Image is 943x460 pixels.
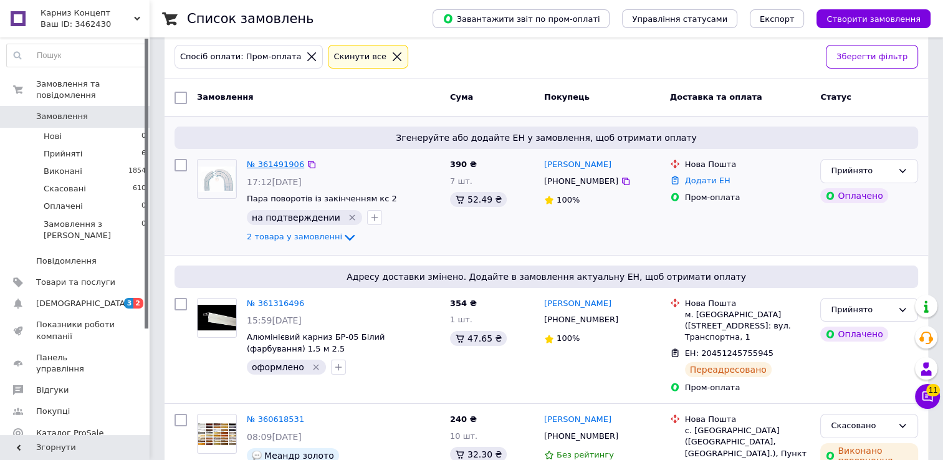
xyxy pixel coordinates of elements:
[124,298,134,309] span: 3
[804,14,931,23] a: Створити замовлення
[180,132,913,144] span: Згенеруйте або додайте ЕН у замовлення, щоб отримати оплату
[450,92,473,102] span: Cума
[311,362,321,372] svg: Видалити мітку
[622,9,737,28] button: Управління статусами
[820,327,888,342] div: Оплачено
[36,79,150,101] span: Замовлення та повідомлення
[826,14,921,24] span: Створити замовлення
[44,148,82,160] span: Прийняті
[187,11,314,26] h1: Список замовлень
[760,14,795,24] span: Експорт
[133,298,143,309] span: 2
[685,348,773,358] span: ЕН: 20451245755945
[36,428,103,439] span: Каталог ProSale
[247,414,304,424] a: № 360618531
[544,159,611,171] a: [PERSON_NAME]
[926,384,940,396] span: 11
[820,188,888,203] div: Оплачено
[141,201,146,212] span: 0
[831,304,893,317] div: Прийнято
[443,13,600,24] span: Завантажити звіт по пром-оплаті
[450,315,472,324] span: 1 шт.
[816,9,931,28] button: Створити замовлення
[685,309,811,343] div: м. [GEOGRAPHIC_DATA] ([STREET_ADDRESS]: вул. Транспортна, 1
[557,195,580,204] span: 100%
[197,159,237,199] a: Фото товару
[247,299,304,308] a: № 361316496
[685,192,811,203] div: Пром-оплата
[36,111,88,122] span: Замовлення
[198,423,236,445] img: Фото товару
[685,298,811,309] div: Нова Пошта
[44,219,141,241] span: Замовлення з [PERSON_NAME]
[450,431,477,441] span: 10 шт.
[685,159,811,170] div: Нова Пошта
[44,201,83,212] span: Оплачені
[247,177,302,187] span: 17:12[DATE]
[915,384,940,409] button: Чат з покупцем11
[347,213,357,223] svg: Видалити мітку
[331,50,389,64] div: Cкинути все
[36,277,115,288] span: Товари та послуги
[141,219,146,241] span: 0
[685,362,772,377] div: Переадресовано
[36,352,115,375] span: Панель управління
[632,14,727,24] span: Управління статусами
[544,414,611,426] a: [PERSON_NAME]
[750,9,805,28] button: Експорт
[128,166,146,177] span: 1854
[7,44,146,67] input: Пошук
[685,414,811,425] div: Нова Пошта
[247,315,302,325] span: 15:59[DATE]
[542,312,621,328] div: [PHONE_NUMBER]
[44,183,86,194] span: Скасовані
[544,92,590,102] span: Покупець
[36,406,70,417] span: Покупці
[141,148,146,160] span: 6
[36,298,128,309] span: [DEMOGRAPHIC_DATA]
[180,271,913,283] span: Адресу доставки змінено. Додайте в замовлення актуальну ЕН, щоб отримати оплату
[36,256,97,267] span: Повідомлення
[831,165,893,178] div: Прийнято
[542,428,621,444] div: [PHONE_NUMBER]
[247,160,304,169] a: № 361491906
[670,92,762,102] span: Доставка та оплата
[247,194,397,203] a: Пара поворотів із закінченням кс 2
[252,213,340,223] span: на подтверждении
[44,166,82,177] span: Виконані
[44,131,62,142] span: Нові
[247,232,357,241] a: 2 товара у замовленні
[141,131,146,142] span: 0
[247,332,385,353] a: Алюмінієвий карниз БР-05 Білий (фарбування) 1,5 м 2.5
[450,176,472,186] span: 7 шт.
[178,50,304,64] div: Спосіб оплати: Пром-оплата
[197,414,237,454] a: Фото товару
[450,160,477,169] span: 390 ₴
[450,414,477,424] span: 240 ₴
[450,299,477,308] span: 354 ₴
[433,9,610,28] button: Завантажити звіт по пром-оплаті
[36,385,69,396] span: Відгуки
[41,7,134,19] span: Карниз Концепт
[247,432,302,442] span: 08:09[DATE]
[197,92,253,102] span: Замовлення
[836,50,907,64] span: Зберегти фільтр
[685,382,811,393] div: Пром-оплата
[198,305,236,330] img: Фото товару
[820,92,851,102] span: Статус
[685,176,730,185] a: Додати ЕН
[544,298,611,310] a: [PERSON_NAME]
[831,419,893,433] div: Скасовано
[36,319,115,342] span: Показники роботи компанії
[247,232,342,241] span: 2 товара у замовленні
[450,331,507,346] div: 47.65 ₴
[557,450,614,459] span: Без рейтингу
[826,45,918,69] button: Зберегти фільтр
[198,166,236,192] img: Фото товару
[197,298,237,338] a: Фото товару
[252,362,304,372] span: оформлено
[450,192,507,207] div: 52.49 ₴
[557,333,580,343] span: 100%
